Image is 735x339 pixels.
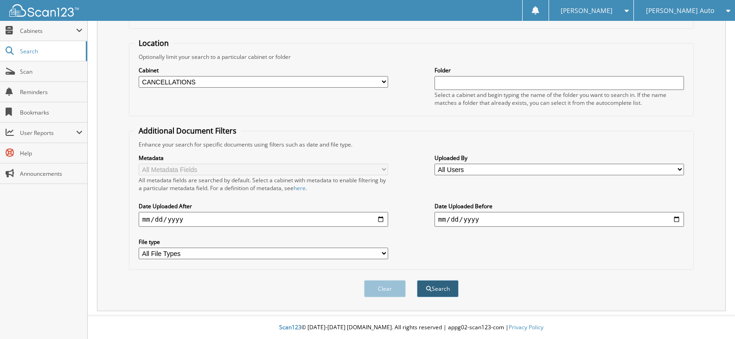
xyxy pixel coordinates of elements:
legend: Location [134,38,173,48]
span: Reminders [20,88,83,96]
div: © [DATE]-[DATE] [DOMAIN_NAME]. All rights reserved | appg02-scan123-com | [88,316,735,339]
span: Scan [20,68,83,76]
a: Privacy Policy [509,323,543,331]
iframe: Chat Widget [689,294,735,339]
legend: Additional Document Filters [134,126,241,136]
button: Search [417,280,459,297]
span: [PERSON_NAME] [561,8,613,13]
input: end [435,212,684,227]
span: Scan123 [279,323,301,331]
span: Cabinets [20,27,76,35]
label: Date Uploaded Before [435,202,684,210]
span: Announcements [20,170,83,178]
button: Clear [364,280,406,297]
span: User Reports [20,129,76,137]
div: All metadata fields are searched by default. Select a cabinet with metadata to enable filtering b... [139,176,388,192]
div: Enhance your search for specific documents using filters such as date and file type. [134,141,689,148]
span: Help [20,149,83,157]
img: scan123-logo-white.svg [9,4,79,17]
a: here [294,184,306,192]
div: Select a cabinet and begin typing the name of the folder you want to search in. If the name match... [435,91,684,107]
span: [PERSON_NAME] Auto [646,8,714,13]
label: Metadata [139,154,388,162]
label: Uploaded By [435,154,684,162]
span: Bookmarks [20,109,83,116]
div: Optionally limit your search to a particular cabinet or folder [134,53,689,61]
label: Folder [435,66,684,74]
label: Date Uploaded After [139,202,388,210]
label: Cabinet [139,66,388,74]
span: Search [20,47,81,55]
input: start [139,212,388,227]
label: File type [139,238,388,246]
